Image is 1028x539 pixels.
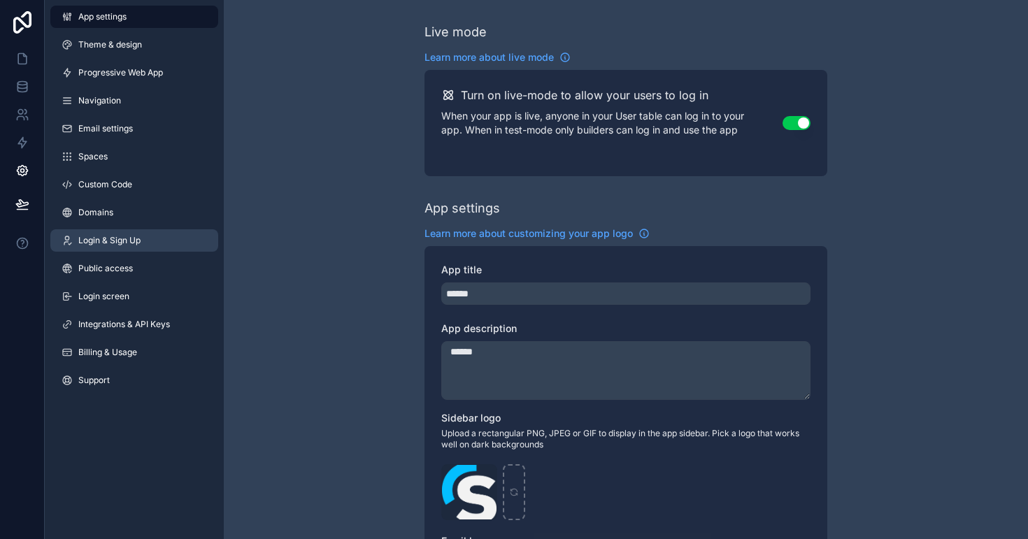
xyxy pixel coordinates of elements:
span: Sidebar logo [441,412,501,424]
a: Integrations & API Keys [50,313,218,336]
a: Public access [50,257,218,280]
span: Support [78,375,110,386]
p: When your app is live, anyone in your User table can log in to your app. When in test-mode only b... [441,109,783,137]
a: Learn more about live mode [424,50,571,64]
a: Billing & Usage [50,341,218,364]
span: Public access [78,263,133,274]
span: Domains [78,207,113,218]
span: Billing & Usage [78,347,137,358]
span: Upload a rectangular PNG, JPEG or GIF to display in the app sidebar. Pick a logo that works well ... [441,428,811,450]
span: Login screen [78,291,129,302]
span: Custom Code [78,179,132,190]
span: Progressive Web App [78,67,163,78]
span: Integrations & API Keys [78,319,170,330]
span: Login & Sign Up [78,235,141,246]
a: Login screen [50,285,218,308]
a: Progressive Web App [50,62,218,84]
a: Email settings [50,117,218,140]
span: Learn more about live mode [424,50,554,64]
a: Learn more about customizing your app logo [424,227,650,240]
a: Spaces [50,145,218,168]
span: App description [441,322,517,334]
a: Support [50,369,218,391]
span: Learn more about customizing your app logo [424,227,633,240]
span: Navigation [78,95,121,106]
a: Login & Sign Up [50,229,218,252]
h2: Turn on live-mode to allow your users to log in [461,87,708,103]
span: Spaces [78,151,108,162]
a: Theme & design [50,34,218,56]
a: Custom Code [50,173,218,196]
a: App settings [50,6,218,28]
span: Email settings [78,123,133,134]
span: App title [441,264,482,275]
span: Theme & design [78,39,142,50]
a: Domains [50,201,218,224]
div: App settings [424,199,500,218]
div: Live mode [424,22,487,42]
span: App settings [78,11,127,22]
a: Navigation [50,89,218,112]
